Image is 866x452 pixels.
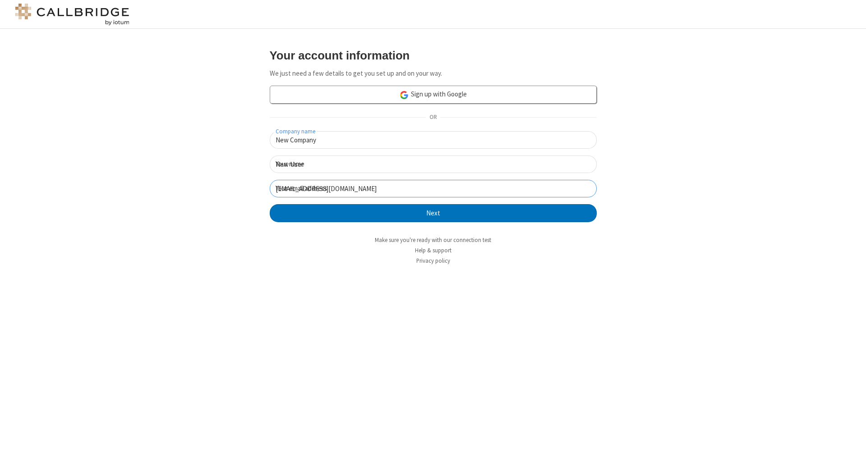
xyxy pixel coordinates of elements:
a: Privacy policy [416,257,450,265]
input: Your name [270,155,597,173]
a: Help & support [415,247,451,254]
a: Make sure you're ready with our connection test [375,236,491,244]
img: google-icon.png [399,90,409,100]
input: Your email address [270,180,597,197]
p: We just need a few details to get you set up and on your way. [270,68,597,79]
a: Sign up with Google [270,86,597,104]
button: Next [270,204,597,222]
img: logo@2x.png [14,4,131,25]
span: OR [426,111,440,124]
input: Company name [270,131,597,149]
h3: Your account information [270,49,597,62]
